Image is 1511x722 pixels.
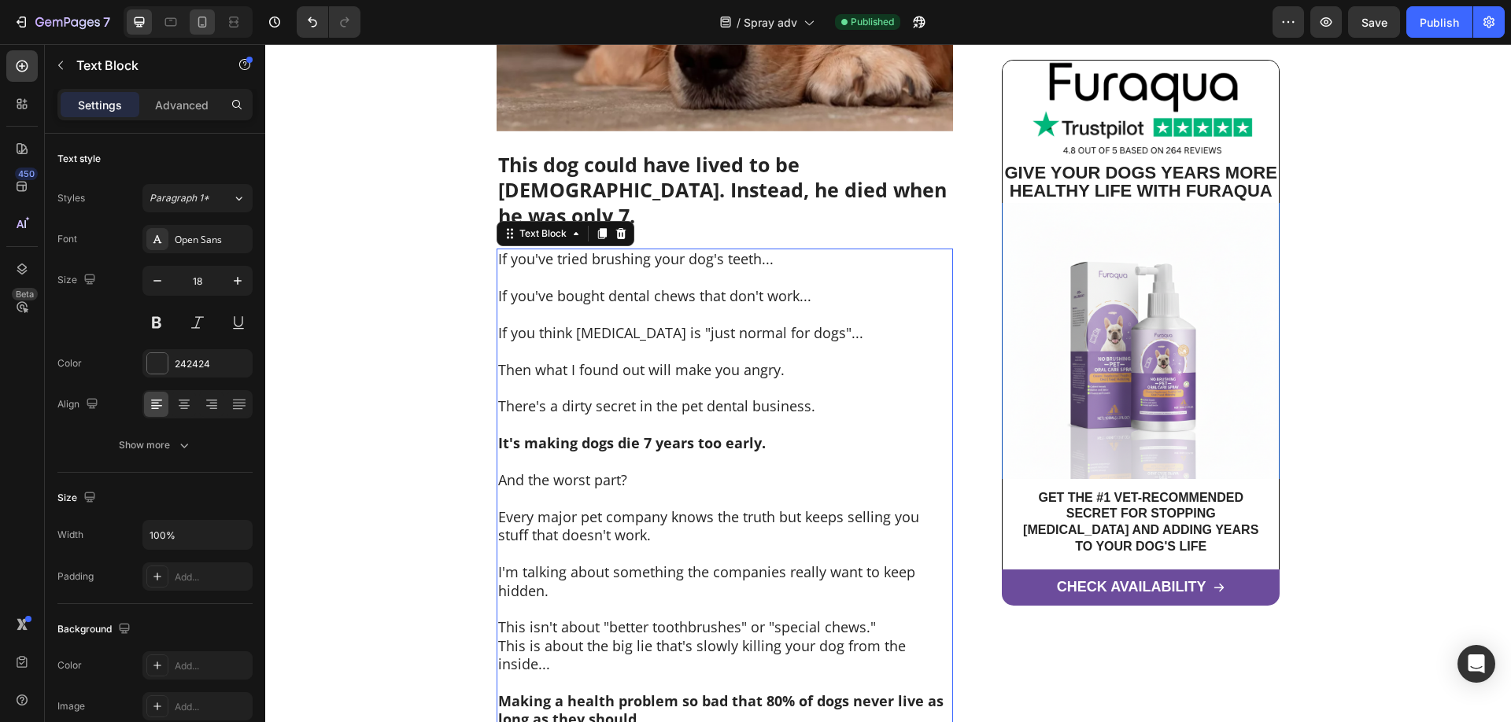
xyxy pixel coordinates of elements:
[175,233,249,247] div: Open Sans
[57,488,99,509] div: Size
[57,394,102,415] div: Align
[57,232,77,246] div: Font
[737,159,1014,435] img: gempages_583797276841869895-d3b748f0-d2f0-46e8-be74-976ab2cac494.png
[740,119,1012,157] span: Give Your DOGS Years More Healthy Life With Furaqua
[143,521,252,549] input: Auto
[119,437,192,453] div: Show more
[12,288,38,300] div: Beta
[265,44,1511,722] iframe: Design area
[1348,6,1400,38] button: Save
[142,184,253,212] button: Paragraph 1*
[297,6,360,38] div: Undo/Redo
[752,446,999,511] p: GET THE #1 VET-RECOMMENDED SECRET FOR STOPPING [MEDICAL_DATA] AND ADDING YEARS TO YOUR DOG'S LIFE
[57,431,253,459] button: Show more
[792,535,941,551] span: CHECK AVAILABILITY
[175,700,249,714] div: Add...
[1457,645,1495,683] div: Open Intercom Messenger
[1361,16,1387,29] span: Save
[744,14,797,31] span: Spray adv
[76,56,210,75] p: Text Block
[57,270,99,291] div: Size
[57,658,82,672] div: Color
[57,619,134,640] div: Background
[150,191,209,205] span: Paragraph 1*
[57,699,85,713] div: Image
[57,356,82,370] div: Color
[57,152,101,166] div: Text style
[851,15,894,29] span: Published
[6,6,117,38] button: 7
[57,191,85,205] div: Styles
[175,659,249,673] div: Add...
[57,569,94,584] div: Padding
[175,357,249,371] div: 242424
[233,647,678,684] strong: Making a health problem so bad that 80% of dogs never live as long as they should...
[1406,6,1472,38] button: Publish
[750,444,1001,513] div: Rich Text Editor. Editing area: main
[737,14,741,31] span: /
[737,525,1014,562] a: CHECK AVAILABILITY
[57,528,83,542] div: Width
[15,168,38,180] div: 450
[78,97,122,113] p: Settings
[103,13,110,31] p: 7
[155,97,209,113] p: Advanced
[175,570,249,584] div: Add...
[737,16,1014,120] img: gempages_583797276841869895-307521cb-92c6-476d-9b87-85ead810ddff.png
[1420,14,1459,31] div: Publish
[251,182,305,197] div: Text Block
